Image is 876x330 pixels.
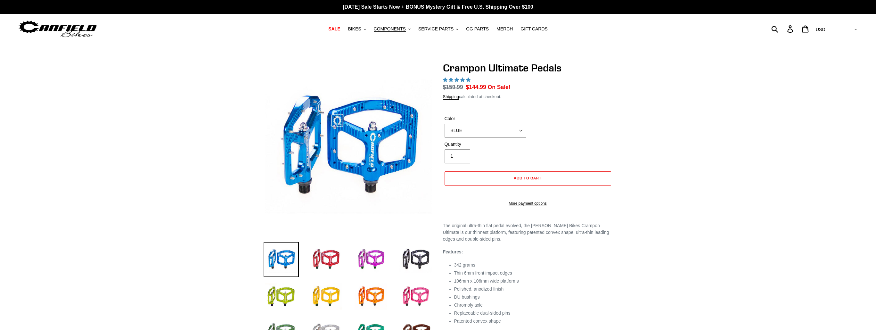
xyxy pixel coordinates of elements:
a: Shipping [443,94,459,100]
a: GG PARTS [463,25,492,33]
img: Load image into Gallery viewer, Crampon Ultimate Pedals [398,242,433,277]
input: Search [775,22,791,36]
button: SERVICE PARTS [415,25,462,33]
img: Canfield Bikes [18,19,98,39]
div: calculated at checkout. [443,94,613,100]
span: Patented convex shape [454,318,501,324]
span: On Sale! [488,83,511,91]
span: BIKES [348,26,361,32]
img: Load image into Gallery viewer, Crampon Ultimate Pedals [353,242,389,277]
span: Add to cart [514,176,542,180]
li: 342 grams [454,262,613,268]
button: COMPONENTS [371,25,414,33]
img: Load image into Gallery viewer, Crampon Ultimate Pedals [353,279,389,314]
img: Load image into Gallery viewer, Crampon Ultimate Pedals [398,279,433,314]
span: SERVICE PARTS [418,26,454,32]
span: SALE [328,26,340,32]
img: Load image into Gallery viewer, Crampon Ultimate Pedals [308,279,344,314]
li: Replaceable dual-sided pins [454,310,613,317]
span: MERCH [496,26,513,32]
span: GIFT CARDS [520,26,548,32]
label: Color [445,115,526,122]
li: 106mm x 106mm wide platforms [454,278,613,285]
s: $159.99 [443,84,463,90]
li: DU bushings [454,294,613,301]
li: Thin 6mm front impact edges [454,270,613,276]
img: Load image into Gallery viewer, Crampon Ultimate Pedals [264,242,299,277]
button: Add to cart [445,171,611,186]
a: More payment options [445,201,611,206]
span: COMPONENTS [374,26,406,32]
span: 4.95 stars [443,77,472,82]
label: Quantity [445,141,526,148]
span: GG PARTS [466,26,489,32]
a: GIFT CARDS [517,25,551,33]
button: BIKES [345,25,369,33]
strong: Features: [443,249,463,254]
img: Load image into Gallery viewer, Crampon Ultimate Pedals [308,242,344,277]
span: $144.99 [466,84,486,90]
li: Chromoly axle [454,302,613,309]
img: Load image into Gallery viewer, Crampon Ultimate Pedals [264,279,299,314]
p: The original ultra-thin flat pedal evolved, the [PERSON_NAME] Bikes Crampon Ultimate is our thinn... [443,222,613,243]
h1: Crampon Ultimate Pedals [443,62,613,74]
li: Polished, anodized finish [454,286,613,293]
a: MERCH [493,25,516,33]
a: SALE [325,25,343,33]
